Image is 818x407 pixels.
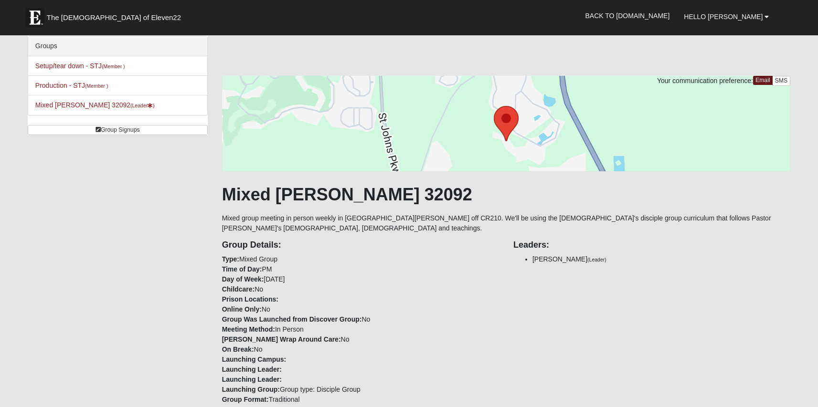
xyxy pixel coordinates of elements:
[222,386,280,393] strong: Launching Group:
[28,36,207,56] div: Groups
[222,275,264,283] strong: Day of Week:
[222,240,499,250] h4: Group Details:
[222,345,254,353] strong: On Break:
[222,265,262,273] strong: Time of Day:
[215,233,506,405] div: Mixed Group PM [DATE] No No No In Person No No Group type: Disciple Group Traditional
[587,257,606,262] small: (Leader)
[222,315,362,323] strong: Group Was Launched from Discover Group:
[222,184,791,205] h1: Mixed [PERSON_NAME] 32092
[222,376,282,383] strong: Launching Leader:
[578,4,677,28] a: Back to [DOMAIN_NAME]
[25,8,44,27] img: Eleven22 logo
[753,76,773,85] a: Email
[657,77,753,84] span: Your communication preference:
[21,3,212,27] a: The [DEMOGRAPHIC_DATA] of Eleven22
[35,62,125,70] a: Setup/tear down - STJ(Member )
[85,83,108,89] small: (Member )
[102,63,125,69] small: (Member )
[222,335,341,343] strong: [PERSON_NAME] Wrap Around Care:
[222,365,282,373] strong: Launching Leader:
[772,76,791,86] a: SMS
[222,295,278,303] strong: Prison Locations:
[35,82,108,89] a: Production - STJ(Member )
[47,13,181,22] span: The [DEMOGRAPHIC_DATA] of Eleven22
[222,355,287,363] strong: Launching Campus:
[222,305,262,313] strong: Online Only:
[222,285,255,293] strong: Childcare:
[35,101,155,109] a: Mixed [PERSON_NAME] 32092(Leader)
[677,5,776,29] a: Hello [PERSON_NAME]
[222,325,275,333] strong: Meeting Method:
[513,240,790,250] h4: Leaders:
[532,254,790,264] li: [PERSON_NAME]
[130,103,155,108] small: (Leader )
[684,13,763,21] span: Hello [PERSON_NAME]
[222,255,239,263] strong: Type:
[28,125,208,135] a: Group Signups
